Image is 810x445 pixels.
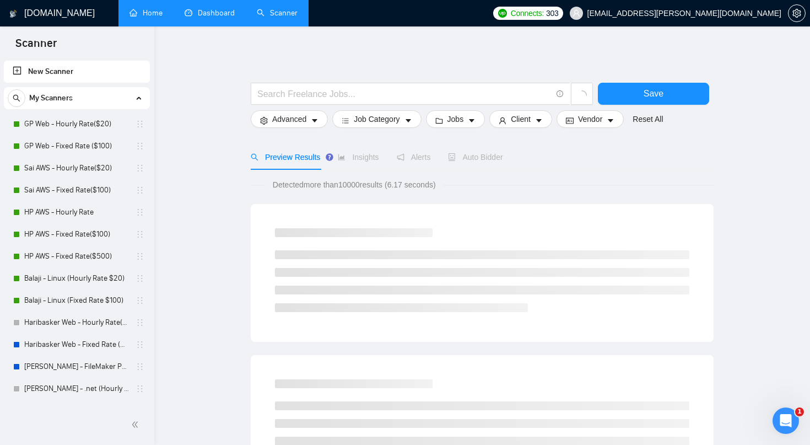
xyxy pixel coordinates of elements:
span: holder [136,142,144,151]
button: barsJob Categorycaret-down [332,110,421,128]
a: GP Web - Hourly Rate($20) [24,113,129,135]
span: caret-down [535,116,543,125]
span: bars [342,116,349,125]
span: holder [136,120,144,128]
span: caret-down [607,116,614,125]
a: searchScanner [257,8,298,18]
span: setting [789,9,805,18]
a: HP AWS - Hourly Rate [24,201,129,223]
span: loading [577,90,587,100]
span: 303 [546,7,558,19]
span: holder [136,384,144,393]
a: Sai AWS - Fixed Rate($100) [24,179,129,201]
span: Job Category [354,113,399,125]
span: caret-down [468,116,476,125]
span: holder [136,362,144,371]
button: folderJobscaret-down [426,110,485,128]
img: upwork-logo.png [498,9,507,18]
span: Scanner [7,35,66,58]
span: user [573,9,580,17]
button: setting [788,4,806,22]
button: idcardVendorcaret-down [557,110,624,128]
a: Balaji - Linux (Hourly Rate $20) [24,267,129,289]
span: Vendor [578,113,602,125]
a: [PERSON_NAME] - .net (Fixed Cost $100) [24,400,129,422]
input: Search Freelance Jobs... [257,87,552,101]
span: Advanced [272,113,306,125]
span: folder [435,116,443,125]
span: notification [397,153,404,161]
span: Save [644,87,663,100]
iframe: Intercom live chat [773,408,799,434]
span: area-chart [338,153,345,161]
span: setting [260,116,268,125]
button: userClientcaret-down [489,110,552,128]
span: robot [448,153,456,161]
a: HP AWS - Fixed Rate($500) [24,245,129,267]
span: Auto Bidder [448,153,503,162]
span: user [499,116,506,125]
span: holder [136,318,144,327]
span: holder [136,340,144,349]
span: holder [136,208,144,217]
span: Jobs [447,113,464,125]
span: Alerts [397,153,431,162]
a: Sai AWS - Hourly Rate($20) [24,157,129,179]
img: logo [9,5,17,23]
span: double-left [131,419,142,430]
span: Preview Results [251,153,320,162]
span: caret-down [311,116,318,125]
a: setting [788,9,806,18]
a: homeHome [129,8,163,18]
span: holder [136,230,144,239]
a: [PERSON_NAME] - FileMaker Profile [24,356,129,378]
li: New Scanner [4,61,150,83]
span: holder [136,296,144,305]
a: GP Web - Fixed Rate ($100) [24,135,129,157]
span: idcard [566,116,574,125]
a: Balaji - Linux (Fixed Rate $100) [24,289,129,312]
span: search [251,153,258,161]
a: HP AWS - Fixed Rate($100) [24,223,129,245]
span: Detected more than 10000 results (6.17 seconds) [265,179,444,191]
span: caret-down [404,116,412,125]
a: [PERSON_NAME] - .net (Hourly Rate $20) [24,378,129,400]
button: Save [598,83,709,105]
a: Haribasker Web - Fixed Rate ($100) [24,334,129,356]
span: info-circle [557,90,564,98]
span: holder [136,164,144,173]
span: Connects: [511,7,544,19]
a: dashboardDashboard [185,8,235,18]
a: Haribasker Web - Hourly Rate($25) [24,312,129,334]
span: Client [511,113,531,125]
div: Tooltip anchor [325,152,334,162]
a: New Scanner [13,61,141,83]
span: holder [136,274,144,283]
span: 1 [795,408,804,416]
a: Reset All [633,113,663,125]
button: settingAdvancedcaret-down [251,110,328,128]
span: Insights [338,153,379,162]
button: search [8,89,25,107]
span: search [8,94,25,102]
span: holder [136,252,144,261]
span: holder [136,186,144,195]
span: My Scanners [29,87,73,109]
